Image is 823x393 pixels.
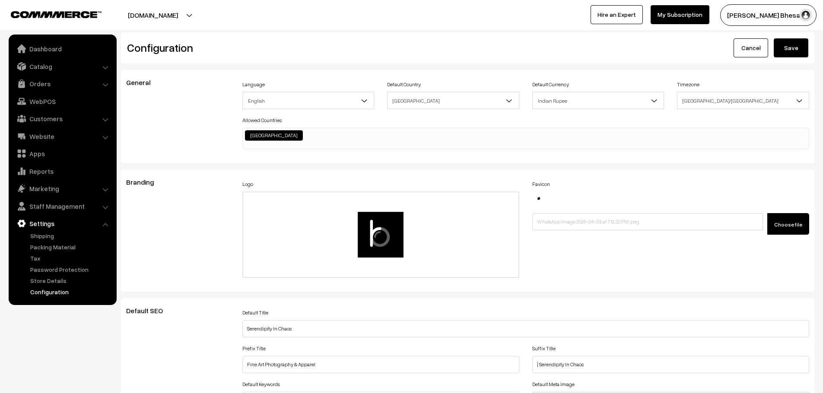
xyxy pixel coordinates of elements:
[126,178,164,186] span: Branding
[242,345,266,352] label: Prefix Title
[734,38,768,57] a: Cancel
[243,93,374,108] span: English
[242,356,519,373] input: Prefix Title
[11,59,114,74] a: Catalog
[11,146,114,161] a: Apps
[242,380,280,388] label: Default Keywords
[242,81,265,88] label: Language
[98,4,208,26] button: [DOMAIN_NAME]
[28,287,114,296] a: Configuration
[126,306,173,315] span: Default SEO
[532,356,809,373] input: Suffix Title
[28,265,114,274] a: Password Protection
[11,76,114,91] a: Orders
[532,92,664,109] span: Indian Rupee
[677,92,809,109] span: Asia/Kolkata
[126,78,161,87] span: General
[242,116,282,124] label: Allowed Countries
[799,9,812,22] img: user
[11,129,114,144] a: Website
[28,276,114,285] a: Store Details
[28,231,114,240] a: Shipping
[245,130,303,141] li: India
[242,320,810,337] input: Title
[591,5,643,24] a: Hire an Expert
[532,192,545,204] img: 17121518668963WhatsApp-Image-2024-04-03-at-71232-PM.jpeg
[651,5,709,24] a: My Subscription
[387,92,519,109] span: India
[774,38,808,57] button: Save
[11,9,86,19] a: COMMMERCE
[242,92,375,109] span: English
[677,81,699,88] label: Timezone
[242,309,268,317] label: Default Title
[532,345,556,352] label: Suffix Title
[774,221,802,228] span: Choose file
[532,81,569,88] label: Default Currency
[11,11,102,18] img: COMMMERCE
[127,41,461,54] h2: Configuration
[11,94,114,109] a: WebPOS
[28,254,114,263] a: Tax
[532,380,575,388] label: Default Meta Image
[242,180,253,188] label: Logo
[532,213,763,230] input: WhatsApp Image 2024-04-03 at 7.12.32 PM.jpeg
[11,163,114,179] a: Reports
[677,93,809,108] span: Asia/Kolkata
[11,216,114,231] a: Settings
[11,198,114,214] a: Staff Management
[388,93,519,108] span: India
[387,81,421,88] label: Default Country
[11,181,114,196] a: Marketing
[11,41,114,57] a: Dashboard
[28,242,114,252] a: Packing Material
[11,111,114,126] a: Customers
[532,180,550,188] label: Favicon
[720,4,817,26] button: [PERSON_NAME] Bhesani…
[533,93,664,108] span: Indian Rupee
